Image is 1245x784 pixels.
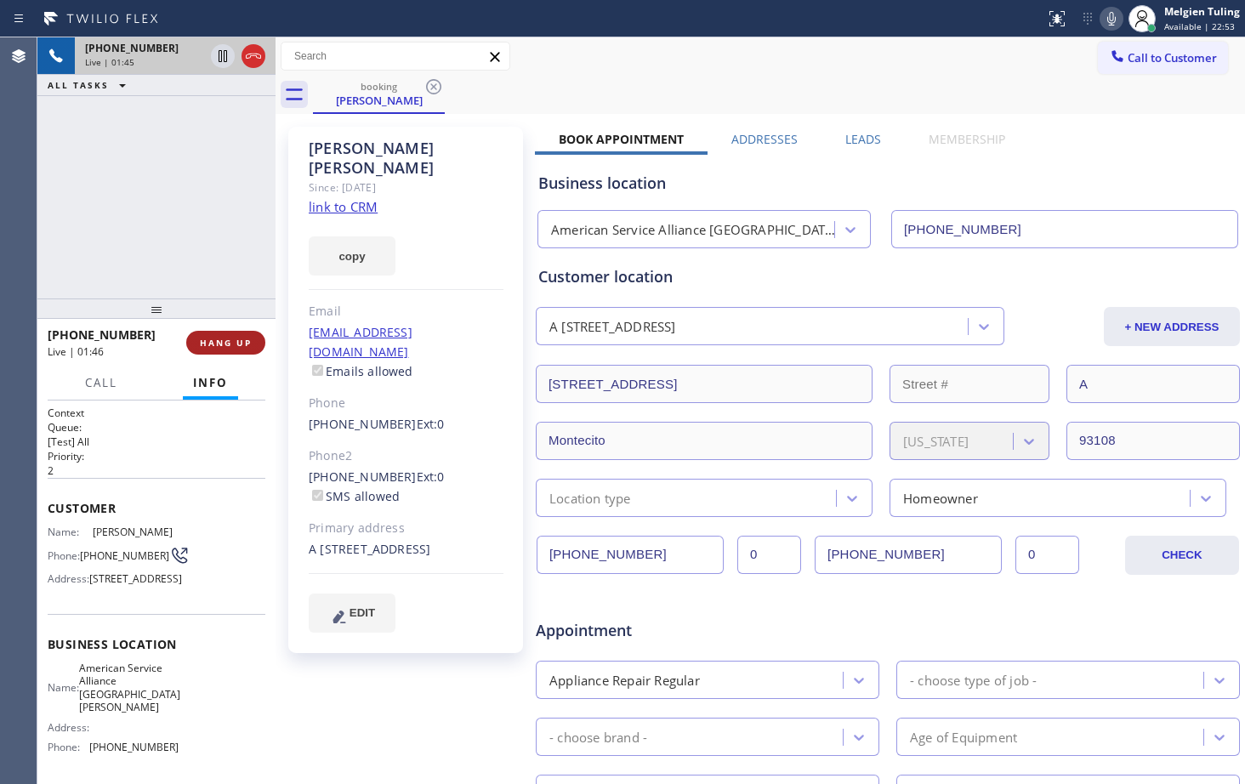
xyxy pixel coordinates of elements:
span: [PHONE_NUMBER] [48,327,156,343]
div: Email [309,302,503,321]
span: Live | 01:46 [48,344,104,359]
label: Addresses [731,131,798,147]
a: [PHONE_NUMBER] [309,416,417,432]
div: Homeowner [903,488,978,508]
span: [PERSON_NAME] [93,526,178,538]
input: Address [536,365,873,403]
input: Street # [890,365,1049,403]
button: Call [75,366,128,400]
span: Available | 22:53 [1164,20,1235,32]
span: Address: [48,721,93,734]
span: Call to Customer [1128,50,1217,65]
input: Phone Number [891,210,1238,248]
div: A [STREET_ADDRESS] [549,317,676,337]
div: American Service Alliance [GEOGRAPHIC_DATA][PERSON_NAME] [551,220,836,240]
span: [PHONE_NUMBER] [80,549,169,562]
span: Customer [48,500,265,516]
div: Appliance Repair Regular [549,670,700,690]
h2: Queue: [48,420,265,435]
input: City [536,422,873,460]
button: CHECK [1125,536,1239,575]
div: Business location [538,172,1237,195]
div: [PERSON_NAME] [PERSON_NAME] [309,139,503,178]
span: Name: [48,681,79,694]
span: Phone: [48,741,89,753]
button: ALL TASKS [37,75,143,95]
button: EDIT [309,594,395,633]
button: Hold Customer [211,44,235,68]
p: 2 [48,463,265,478]
button: Hang up [242,44,265,68]
span: Live | 01:45 [85,56,134,68]
div: Customer location [538,265,1237,288]
div: Phone [309,394,503,413]
input: ZIP [1066,422,1240,460]
div: Primary address [309,519,503,538]
input: Search [281,43,509,70]
input: SMS allowed [312,490,323,501]
button: + NEW ADDRESS [1104,307,1240,346]
span: ALL TASKS [48,79,109,91]
a: [EMAIL_ADDRESS][DOMAIN_NAME] [309,324,412,360]
label: Leads [845,131,881,147]
span: Info [193,375,228,390]
label: Emails allowed [309,363,413,379]
button: HANG UP [186,331,265,355]
button: Mute [1100,7,1123,31]
h2: Priority: [48,449,265,463]
div: Age of Equipment [910,727,1017,747]
span: Ext: 0 [417,416,445,432]
div: A [STREET_ADDRESS] [309,540,503,560]
div: Melgien Tuling [1164,4,1240,19]
div: Location type [549,488,631,508]
input: Ext. [737,536,801,574]
a: link to CRM [309,198,378,215]
span: Address: [48,572,89,585]
a: [PHONE_NUMBER] [309,469,417,485]
span: Business location [48,636,265,652]
span: [STREET_ADDRESS] [89,572,182,585]
p: [Test] All [48,435,265,449]
span: Call [85,375,117,390]
div: booking [315,80,443,93]
label: Membership [929,131,1005,147]
div: Phone2 [309,446,503,466]
div: - choose brand - [549,727,647,747]
button: Call to Customer [1098,42,1228,74]
span: Appointment [536,619,768,642]
span: Phone: [48,549,80,562]
label: Book Appointment [559,131,684,147]
h1: Context [48,406,265,420]
span: Name: [48,526,93,538]
input: Apt. # [1066,365,1240,403]
button: Info [183,366,238,400]
span: [PHONE_NUMBER] [89,741,179,753]
div: - choose type of job - [910,670,1037,690]
input: Phone Number [537,536,724,574]
span: EDIT [350,606,375,619]
div: [PERSON_NAME] [315,93,443,108]
div: Since: [DATE] [309,178,503,197]
span: American Service Alliance [GEOGRAPHIC_DATA][PERSON_NAME] [79,662,180,714]
span: [PHONE_NUMBER] [85,41,179,55]
span: Ext: 0 [417,469,445,485]
label: SMS allowed [309,488,400,504]
div: Jim Newman [315,76,443,112]
input: Ext. 2 [1015,536,1079,574]
button: copy [309,236,395,276]
input: Emails allowed [312,365,323,376]
input: Phone Number 2 [815,536,1002,574]
span: HANG UP [200,337,252,349]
